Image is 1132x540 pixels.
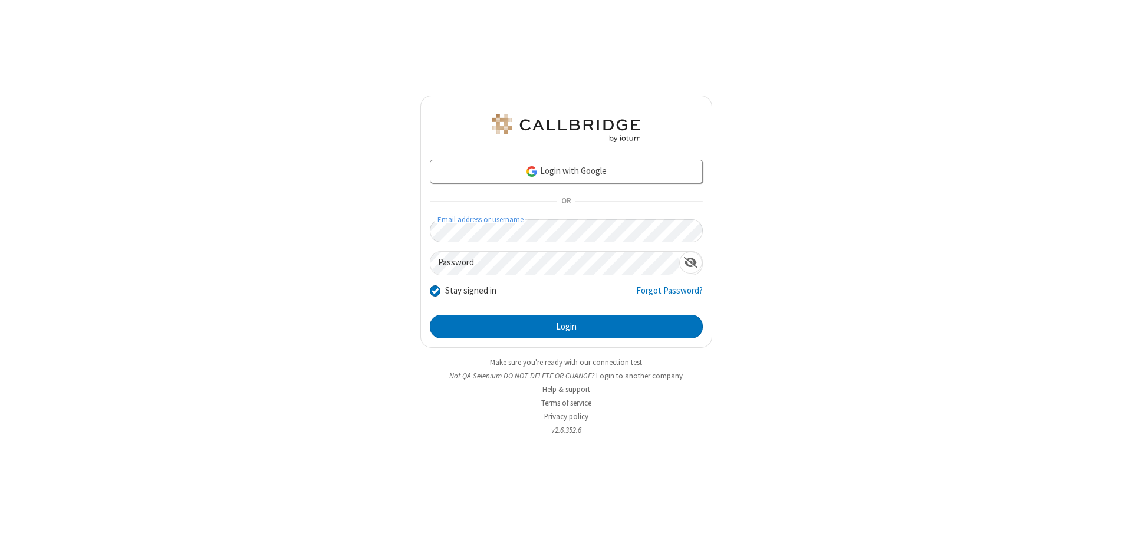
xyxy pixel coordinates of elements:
input: Password [430,252,679,275]
li: v2.6.352.6 [420,424,712,436]
button: Login [430,315,703,338]
a: Forgot Password? [636,284,703,307]
span: OR [557,193,575,210]
a: Login with Google [430,160,703,183]
label: Stay signed in [445,284,496,298]
div: Show password [679,252,702,274]
button: Login to another company [596,370,683,381]
img: google-icon.png [525,165,538,178]
a: Terms of service [541,398,591,408]
li: Not QA Selenium DO NOT DELETE OR CHANGE? [420,370,712,381]
iframe: Chat [1103,509,1123,532]
input: Email address or username [430,219,703,242]
a: Make sure you're ready with our connection test [490,357,642,367]
a: Help & support [542,384,590,394]
a: Privacy policy [544,411,588,422]
img: QA Selenium DO NOT DELETE OR CHANGE [489,114,643,142]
